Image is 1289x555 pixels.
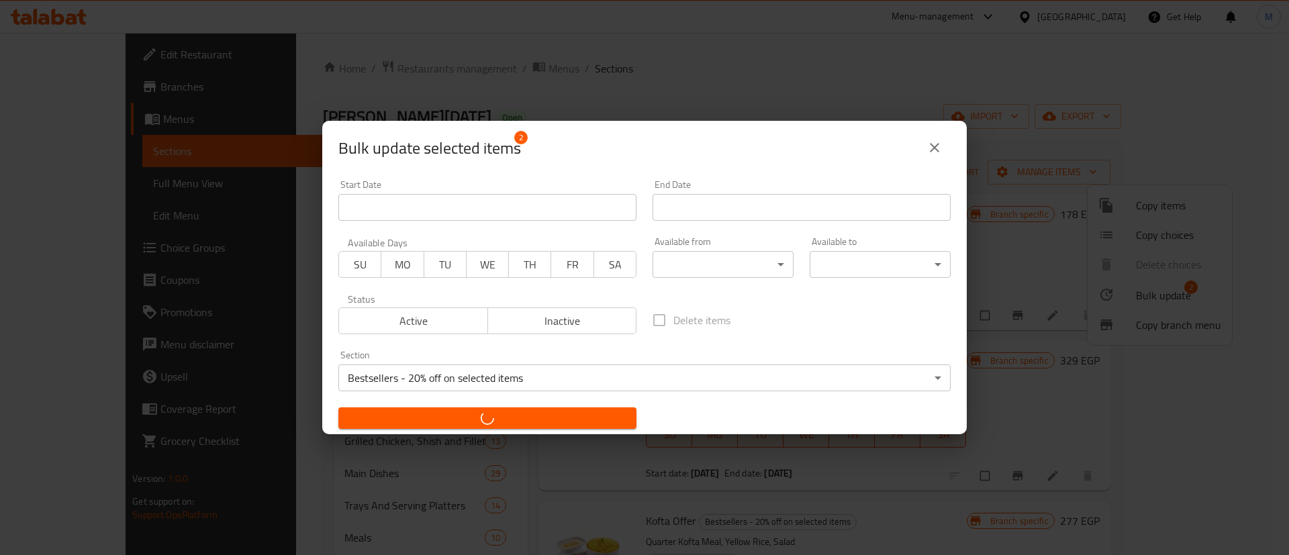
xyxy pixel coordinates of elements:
span: Active [344,311,483,331]
span: SU [344,255,376,274]
button: MO [381,251,424,278]
span: MO [387,255,418,274]
span: TH [514,255,546,274]
div: ​ [653,251,794,278]
div: Bestsellers - 20% off on selected items [338,364,951,391]
span: 2 [514,131,528,144]
button: FR [551,251,593,278]
span: Delete items [673,312,730,328]
span: SA [600,255,631,274]
span: FR [557,255,588,274]
button: TU [424,251,467,278]
span: Selected items count [338,138,521,159]
button: SU [338,251,381,278]
span: WE [472,255,504,274]
button: WE [466,251,509,278]
div: ​ [810,251,951,278]
button: TH [508,251,551,278]
span: Inactive [493,311,632,331]
button: close [918,132,951,164]
button: Inactive [487,307,637,334]
button: Active [338,307,488,334]
span: TU [430,255,461,274]
button: SA [593,251,636,278]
